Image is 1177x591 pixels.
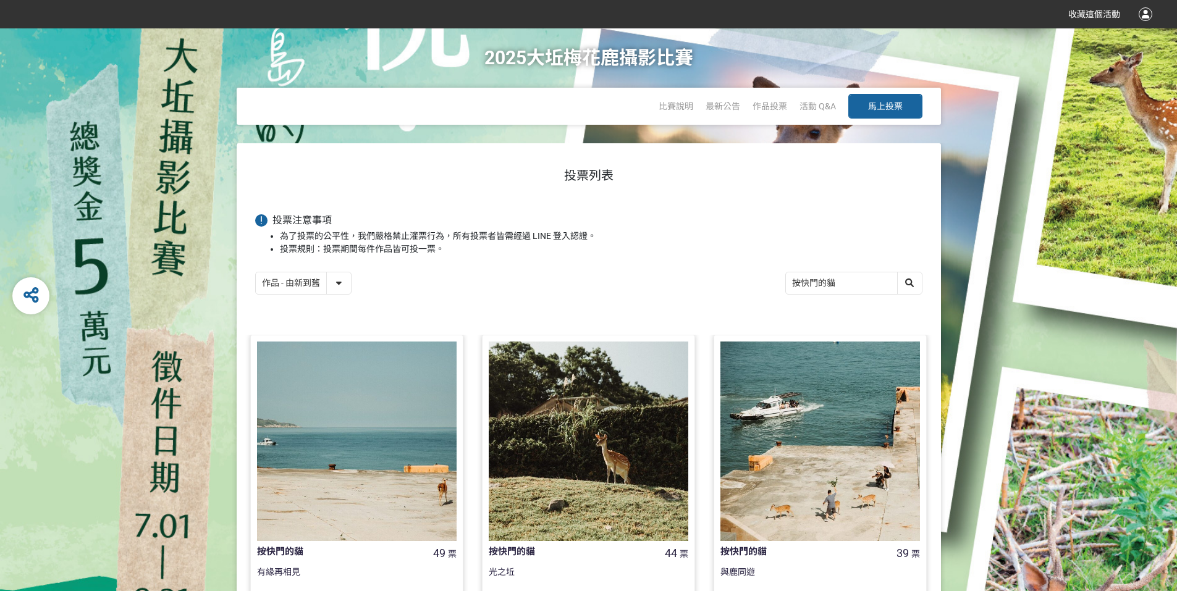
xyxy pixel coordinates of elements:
[868,101,903,111] span: 馬上投票
[665,547,677,560] span: 44
[911,549,920,559] span: 票
[786,272,922,294] input: 搜尋作品
[272,214,332,226] span: 投票注意事項
[280,243,922,256] li: 投票規則：投票期間每件作品皆可投一票。
[255,168,922,183] h1: 投票列表
[280,230,922,243] li: 為了投票的公平性，我們嚴格禁止灌票行為，所有投票者皆需經過 LINE 登入認證。
[720,545,880,559] div: 按快門的貓
[753,101,787,111] a: 作品投票
[720,566,920,590] div: 與鹿同遊
[489,545,648,559] div: 按快門的貓
[659,101,693,111] a: 比賽說明
[680,549,688,559] span: 票
[484,28,693,88] h1: 2025大坵梅花鹿攝影比賽
[1068,9,1120,19] span: 收藏這個活動
[433,547,445,560] span: 49
[448,549,457,559] span: 票
[257,545,416,559] div: 按快門的貓
[706,101,740,111] a: 最新公告
[489,566,688,590] div: 光之坵
[257,566,457,590] div: 有緣再相見
[848,94,922,119] button: 馬上投票
[896,547,909,560] span: 39
[799,101,836,111] a: 活動 Q&A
